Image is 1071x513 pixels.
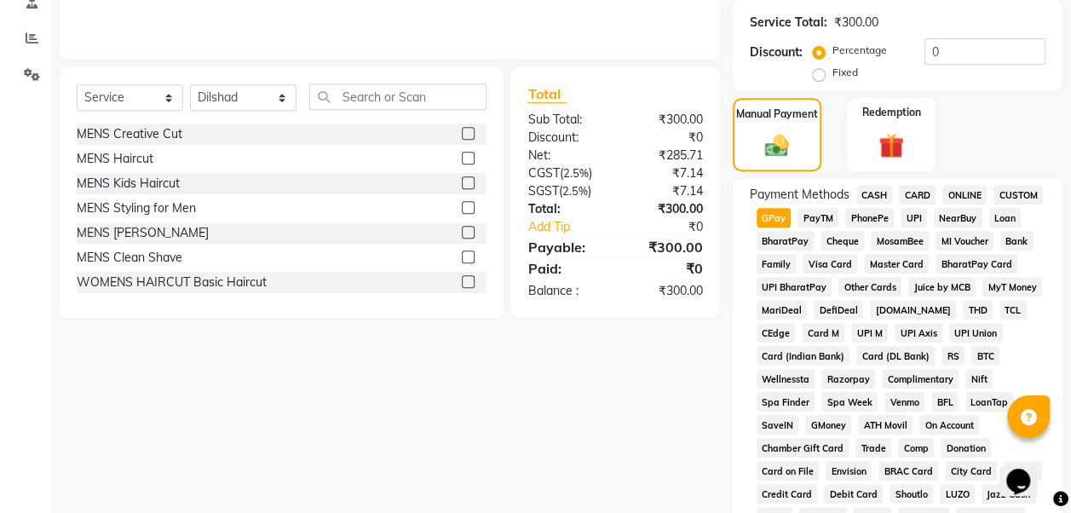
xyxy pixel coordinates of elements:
div: ₹300.00 [615,282,716,300]
div: ( ) [515,164,615,182]
span: Loan [989,208,1022,228]
div: MENS Kids Haircut [77,175,180,193]
span: Family [757,254,797,274]
div: Discount: [750,43,803,61]
span: Cheque [821,231,864,251]
div: Payable: [515,237,615,257]
div: Paid: [515,258,615,279]
span: Bank [1000,231,1034,251]
div: ₹0 [615,258,716,279]
span: ONLINE [942,185,987,205]
div: ₹7.14 [615,182,716,200]
span: Nift [965,369,993,389]
iframe: chat widget [999,445,1054,496]
span: LUZO [940,484,975,504]
span: MI Voucher [936,231,993,251]
div: Sub Total: [515,111,615,129]
span: PayTM [797,208,838,228]
div: WOMENS HAIRCUT Basic Haircut [77,274,267,291]
div: ₹0 [615,129,716,147]
span: CARD [899,185,936,205]
div: MENS Styling for Men [77,199,196,217]
div: ₹300.00 [615,111,716,129]
span: BFL [931,392,959,412]
span: Debit Card [824,484,883,504]
span: On Account [919,415,979,435]
label: Fixed [832,65,858,80]
span: BharatPay Card [936,254,1017,274]
div: MENS Haircut [77,150,153,168]
span: LoanTap [965,392,1014,412]
div: ₹300.00 [615,237,716,257]
span: Razorpay [821,369,875,389]
span: SGST [527,183,558,199]
span: BTC [971,346,999,366]
input: Search or Scan [309,84,487,110]
span: Payment Methods [750,186,849,204]
span: MariDeal [757,300,808,320]
img: _gift.svg [871,130,912,162]
div: ₹285.71 [615,147,716,164]
span: Card M [802,323,844,343]
label: Percentage [832,43,887,58]
span: Shoutlo [890,484,933,504]
label: Redemption [862,105,921,120]
span: GPay [757,208,792,228]
span: GMoney [805,415,851,435]
div: ( ) [515,182,615,200]
span: CEdge [757,323,796,343]
span: Trade [855,438,891,458]
span: Spa Week [821,392,878,412]
span: 2.5% [562,166,588,180]
span: THD [963,300,993,320]
span: 2.5% [561,184,587,198]
span: PhonePe [845,208,894,228]
span: Card (DL Bank) [856,346,935,366]
span: Credit Card [757,484,818,504]
div: ₹0 [632,218,716,236]
span: Comp [898,438,934,458]
span: Envision [826,461,872,481]
div: ₹300.00 [834,14,878,32]
span: City Card [945,461,997,481]
span: Card on File [757,461,820,481]
div: ₹7.14 [615,164,716,182]
span: TCL [999,300,1027,320]
div: MENS [PERSON_NAME] [77,224,209,242]
span: SaveIN [757,415,799,435]
div: MENS Clean Shave [77,249,182,267]
span: Juice by MCB [908,277,976,297]
span: BRAC Card [878,461,938,481]
a: Add Tip [515,218,631,236]
span: Jazz Cash [982,484,1036,504]
div: Discount: [515,129,615,147]
span: UPI Union [949,323,1003,343]
span: RS [941,346,964,366]
span: Card (Indian Bank) [757,346,850,366]
span: Chamber Gift Card [757,438,849,458]
span: Master Card [864,254,929,274]
span: MyT Money [982,277,1042,297]
span: DefiDeal [814,300,863,320]
label: Manual Payment [736,107,818,122]
span: UPI M [851,323,888,343]
span: Total [527,85,567,103]
div: Total: [515,200,615,218]
span: NearBuy [934,208,982,228]
span: Wellnessta [757,369,815,389]
span: MosamBee [871,231,929,251]
span: ATH Movil [858,415,913,435]
span: Other Cards [838,277,901,297]
span: Complimentary [882,369,959,389]
img: _cash.svg [757,132,796,159]
span: Visa Card [803,254,857,274]
div: ₹300.00 [615,200,716,218]
span: UPI Axis [895,323,942,343]
div: Service Total: [750,14,827,32]
span: [DOMAIN_NAME] [870,300,956,320]
span: Venmo [884,392,924,412]
div: Net: [515,147,615,164]
div: MENS Creative Cut [77,125,182,143]
span: UPI [901,208,927,228]
span: Spa Finder [757,392,815,412]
